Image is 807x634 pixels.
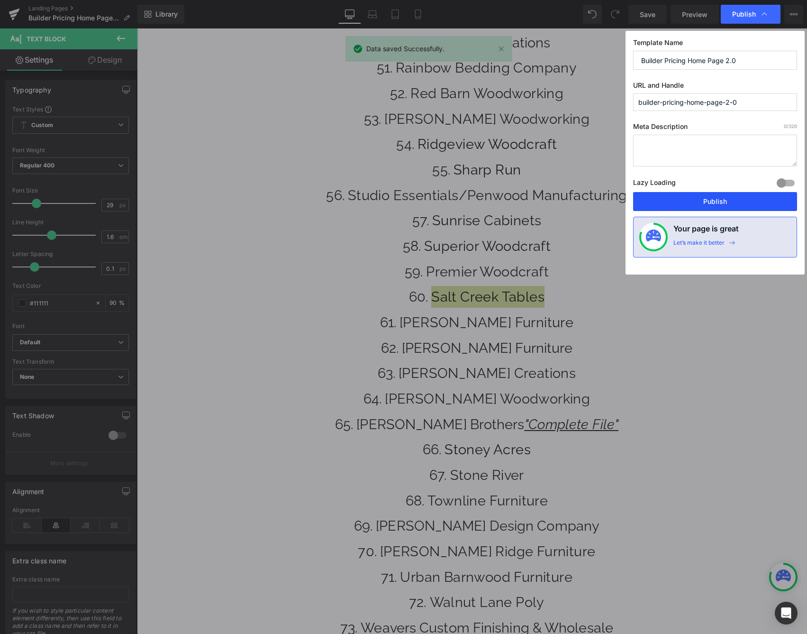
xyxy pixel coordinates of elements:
a: Studio Essentials/Penwood Manufacturing [211,159,490,175]
label: URL and Handle [633,81,797,93]
a: Red Barn Woodworking [273,57,426,73]
a: [PERSON_NAME] Brothers"Complete File" [219,388,481,404]
h4: Your page is great [673,223,739,239]
a: Salt Creek Tables [294,260,408,276]
a: Sharp Run [317,133,384,149]
a: Rainbow Bedding Company [259,31,440,47]
a: Stone River [313,439,387,455]
a: Superior Woodcraft [287,210,414,226]
a: Weavers Custom Finishing & Wholesale [224,591,476,607]
span: /320 [784,123,797,129]
a: [PERSON_NAME] Design Company [239,489,462,505]
div: Let’s make it better [673,239,725,251]
label: Lazy Loading [633,176,676,192]
label: Meta Description [633,122,797,135]
a: Urban Barnwood Furniture [263,541,435,557]
span: 0 [784,123,787,129]
a: Walnut Lane Poly [293,566,408,582]
div: Open Intercom Messenger [775,602,798,625]
button: Publish [633,192,797,211]
a: Ridgeview Woodcraft [281,108,420,124]
a: Stoney Acres [308,413,394,429]
img: onboarding-status.svg [646,230,661,245]
span: Publish [732,10,756,18]
a: Quality Fabrications [288,6,413,22]
a: [PERSON_NAME] Furniture [265,312,435,328]
a: [PERSON_NAME] Woodworking [248,362,453,378]
a: [PERSON_NAME] Furniture [263,286,436,302]
a: [PERSON_NAME] Creations [262,337,439,353]
a: Premier Woodcraft [289,235,412,251]
a: Townline Furniture [290,464,411,480]
a: [PERSON_NAME] Ridge Furniture [243,515,459,531]
span: Studio Essentials/ [211,159,330,175]
label: Template Name [633,38,797,51]
a: [PERSON_NAME] Woodworking [247,83,453,99]
i: "Complete File" [388,388,482,404]
a: Sunrise Cabinets [295,184,404,200]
